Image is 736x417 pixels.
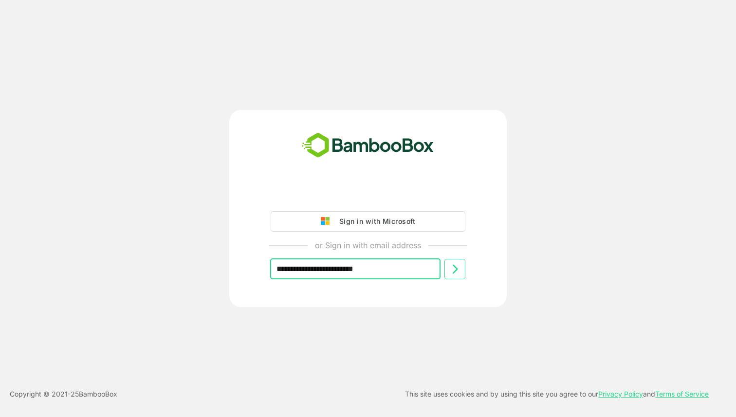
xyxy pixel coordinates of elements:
p: This site uses cookies and by using this site you agree to our and [405,388,709,400]
div: Sign in with Microsoft [334,215,415,228]
a: Terms of Service [655,390,709,398]
iframe: Sign in with Google Button [266,184,470,205]
img: bamboobox [296,129,439,162]
p: Copyright © 2021- 25 BambooBox [10,388,117,400]
img: google [321,217,334,226]
p: or Sign in with email address [315,239,421,251]
button: Sign in with Microsoft [271,211,465,232]
a: Privacy Policy [598,390,643,398]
